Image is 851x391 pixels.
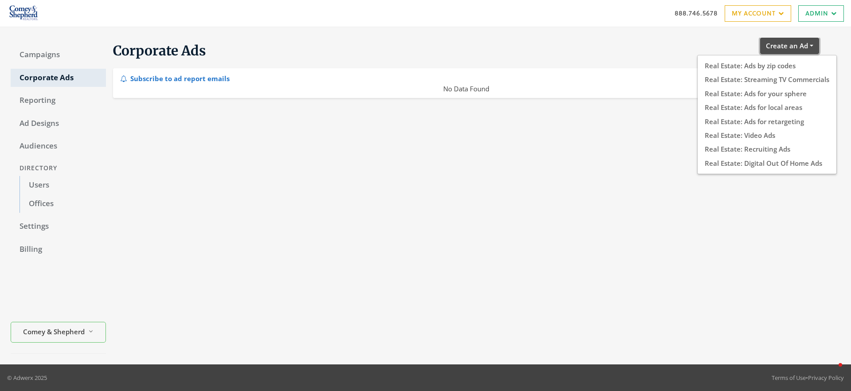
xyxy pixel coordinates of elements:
[11,137,106,156] a: Audiences
[760,38,819,54] button: Create an Ad
[7,2,40,24] img: Adwerx
[701,156,833,170] button: Real Estate: Digital Out Of Home Ads
[11,69,106,87] a: Corporate Ads
[11,46,106,64] a: Campaigns
[821,361,842,382] iframe: Intercom live chat
[11,91,106,110] a: Reporting
[808,374,844,382] a: Privacy Policy
[11,114,106,133] a: Ad Designs
[113,84,819,94] div: No Data Found
[11,160,106,176] div: Directory
[701,59,833,73] button: Real Estate: Ads by zip codes
[113,42,206,59] span: Corporate Ads
[701,142,833,156] button: Real Estate: Recruiting Ads
[701,115,833,129] button: Real Estate: Ads for retargeting
[11,322,106,343] button: Comey & Shepherd
[675,8,718,18] a: 888.746.5678
[23,327,85,337] span: Comey & Shepherd
[772,373,844,382] div: •
[701,87,833,101] button: Real Estate: Ads for your sphere
[772,374,806,382] a: Terms of Use
[7,373,47,382] p: © Adwerx 2025
[701,73,833,86] button: Real Estate: Streaming TV Commercials
[11,240,106,259] a: Billing
[798,5,844,22] a: Admin
[701,129,833,142] button: Real Estate: Video Ads
[120,72,230,84] div: Subscribe to ad report emails
[725,5,791,22] a: My Account
[701,101,833,114] button: Real Estate: Ads for local areas
[20,176,106,195] a: Users
[11,217,106,236] a: Settings
[20,195,106,213] a: Offices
